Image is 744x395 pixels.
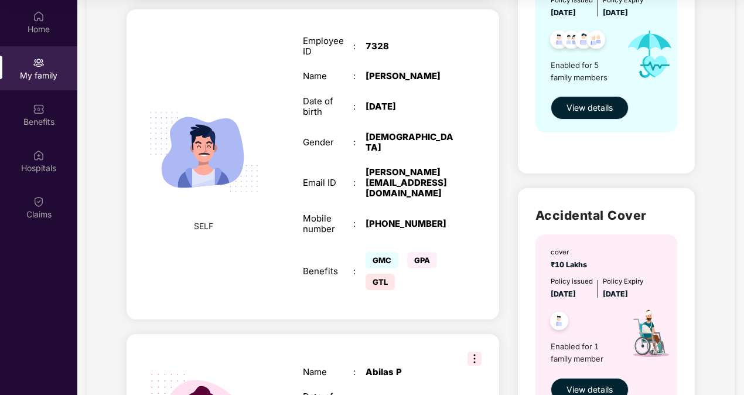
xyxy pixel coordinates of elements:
[557,27,586,56] img: svg+xml;base64,PHN2ZyB4bWxucz0iaHR0cDovL3d3dy53My5vcmcvMjAwMC9zdmciIHdpZHRoPSI0OC45MTUiIGhlaWdodD...
[551,8,576,17] span: [DATE]
[353,367,366,377] div: :
[366,274,395,290] span: GTL
[566,101,613,114] span: View details
[353,178,366,188] div: :
[353,101,366,112] div: :
[303,213,353,234] div: Mobile number
[366,41,453,52] div: 7328
[353,137,366,148] div: :
[407,252,437,268] span: GPA
[582,27,610,56] img: svg+xml;base64,PHN2ZyB4bWxucz0iaHR0cDovL3d3dy53My5vcmcvMjAwMC9zdmciIHdpZHRoPSI0OC45NDMiIGhlaWdodD...
[303,367,353,377] div: Name
[366,167,453,198] div: [PERSON_NAME][EMAIL_ADDRESS][DOMAIN_NAME]
[33,11,45,22] img: svg+xml;base64,PHN2ZyBpZD0iSG9tZSIgeG1sbnM9Imh0dHA6Ly93d3cudzMub3JnLzIwMDAvc3ZnIiB3aWR0aD0iMjAiIG...
[353,266,366,277] div: :
[353,219,366,229] div: :
[603,290,628,298] span: [DATE]
[551,247,591,258] div: cover
[551,260,591,269] span: ₹10 Lakhs
[366,252,398,268] span: GMC
[194,220,213,233] span: SELF
[617,300,682,372] img: icon
[366,101,453,112] div: [DATE]
[303,178,353,188] div: Email ID
[136,84,272,220] img: svg+xml;base64,PHN2ZyB4bWxucz0iaHR0cDovL3d3dy53My5vcmcvMjAwMC9zdmciIHdpZHRoPSIyMjQiIGhlaWdodD0iMT...
[353,41,366,52] div: :
[303,36,353,57] div: Employee ID
[603,277,643,287] div: Policy Expiry
[545,308,574,337] img: svg+xml;base64,PHN2ZyB4bWxucz0iaHR0cDovL3d3dy53My5vcmcvMjAwMC9zdmciIHdpZHRoPSI0OC45NDMiIGhlaWdodD...
[353,71,366,81] div: :
[569,27,598,56] img: svg+xml;base64,PHN2ZyB4bWxucz0iaHR0cDovL3d3dy53My5vcmcvMjAwMC9zdmciIHdpZHRoPSI0OC45NDMiIGhlaWdodD...
[33,57,45,69] img: svg+xml;base64,PHN2ZyB3aWR0aD0iMjAiIGhlaWdodD0iMjAiIHZpZXdCb3g9IjAgMCAyMCAyMCIgZmlsbD0ibm9uZSIgeG...
[303,266,353,277] div: Benefits
[366,367,453,377] div: Abilas P
[551,277,593,287] div: Policy issued
[366,132,453,153] div: [DEMOGRAPHIC_DATA]
[33,196,45,207] img: svg+xml;base64,PHN2ZyBpZD0iQ2xhaW0iIHhtbG5zPSJodHRwOi8vd3d3LnczLm9yZy8yMDAwL3N2ZyIgd2lkdGg9IjIwIi...
[33,103,45,115] img: svg+xml;base64,PHN2ZyBpZD0iQmVuZWZpdHMiIHhtbG5zPSJodHRwOi8vd3d3LnczLm9yZy8yMDAwL3N2ZyIgd2lkdGg9Ij...
[303,96,353,117] div: Date of birth
[551,290,576,298] span: [DATE]
[33,149,45,161] img: svg+xml;base64,PHN2ZyBpZD0iSG9zcGl0YWxzIiB4bWxucz0iaHR0cDovL3d3dy53My5vcmcvMjAwMC9zdmciIHdpZHRoPS...
[366,219,453,229] div: [PHONE_NUMBER]
[303,137,353,148] div: Gender
[545,27,574,56] img: svg+xml;base64,PHN2ZyB4bWxucz0iaHR0cDovL3d3dy53My5vcmcvMjAwMC9zdmciIHdpZHRoPSI0OC45NDMiIGhlaWdodD...
[303,71,353,81] div: Name
[535,206,677,225] h2: Accidental Cover
[551,59,617,83] span: Enabled for 5 family members
[467,352,482,366] img: svg+xml;base64,PHN2ZyB3aWR0aD0iMzIiIGhlaWdodD0iMzIiIHZpZXdCb3g9IjAgMCAzMiAzMiIgZmlsbD0ibm9uZSIgeG...
[617,19,682,90] img: icon
[366,71,453,81] div: [PERSON_NAME]
[551,340,617,365] span: Enabled for 1 family member
[551,96,629,120] button: View details
[603,8,628,17] span: [DATE]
